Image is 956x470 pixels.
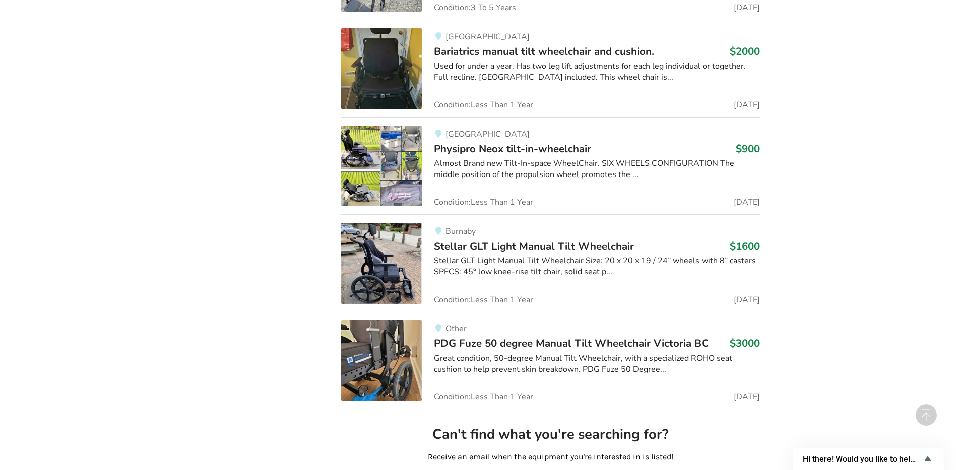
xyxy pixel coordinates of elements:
span: [GEOGRAPHIC_DATA] [445,129,530,140]
a: mobility-pdg fuze 50 degree manual tilt wheelchair victoria bcOtherPDG Fuze 50 degree Manual Tilt... [341,312,760,409]
img: mobility-pdg fuze 50 degree manual tilt wheelchair victoria bc [341,320,422,401]
div: Stellar GLT Light Manual Tilt Wheelchair Size: 20 x 20 x 19 / 24” wheels with 8” casters SPECS: 4... [434,255,760,278]
h2: Can't find what you're searching for? [349,426,752,443]
span: Stellar GLT Light Manual Tilt Wheelchair [434,239,634,253]
span: Physipro Neox tilt-in-wheelchair [434,142,591,156]
img: mobility-stellar glt light manual tilt wheelchair [341,223,422,304]
span: [DATE] [734,393,760,401]
span: Burnaby [445,226,476,237]
h3: $2000 [730,45,760,58]
img: mobility-physipro neox tilt-in-wheelchair [341,126,422,206]
span: [DATE] [734,198,760,206]
span: Other [445,323,467,334]
h3: $900 [736,142,760,155]
div: Used for under a year. Has two leg lift adjustments for each leg individual or together. Full rec... [434,61,760,84]
span: [GEOGRAPHIC_DATA] [445,31,530,42]
span: [DATE] [734,296,760,304]
a: mobility-stellar glt light manual tilt wheelchair BurnabyStellar GLT Light Manual Tilt Wheelchair... [341,214,760,312]
span: Condition: Less Than 1 Year [434,393,533,401]
span: PDG Fuze 50 degree Manual Tilt Wheelchair Victoria BC [434,336,709,350]
a: mobility-bariatrics manual tilt wheelchair and cushion.[GEOGRAPHIC_DATA]Bariatrics manual tilt wh... [341,20,760,117]
span: Condition: Less Than 1 Year [434,198,533,206]
span: Condition: Less Than 1 Year [434,101,533,109]
span: Condition: 3 To 5 Years [434,4,516,12]
span: Bariatrics manual tilt wheelchair and cushion. [434,44,654,58]
span: Condition: Less Than 1 Year [434,296,533,304]
a: mobility-physipro neox tilt-in-wheelchair[GEOGRAPHIC_DATA]Physipro Neox tilt-in-wheelchair$900Alm... [341,117,760,214]
p: Receive an email when the equipment you're interested in is listed! [349,451,752,463]
h3: $3000 [730,337,760,350]
div: Great condition, 50-degree Manual Tilt Wheelchair, with a specialized ROHO seat cushion to help p... [434,352,760,376]
img: mobility-bariatrics manual tilt wheelchair and cushion. [341,28,422,109]
div: Almost Brand new Tilt-In-space WheelChair. SIX WHEELS CONFIGURATION The middle position of the pr... [434,158,760,181]
button: Show survey - Hi there! Would you like to help us improve AssistList? [803,453,934,465]
span: Hi there! Would you like to help us improve AssistList? [803,454,922,464]
span: [DATE] [734,101,760,109]
h3: $1600 [730,240,760,253]
span: [DATE] [734,4,760,12]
